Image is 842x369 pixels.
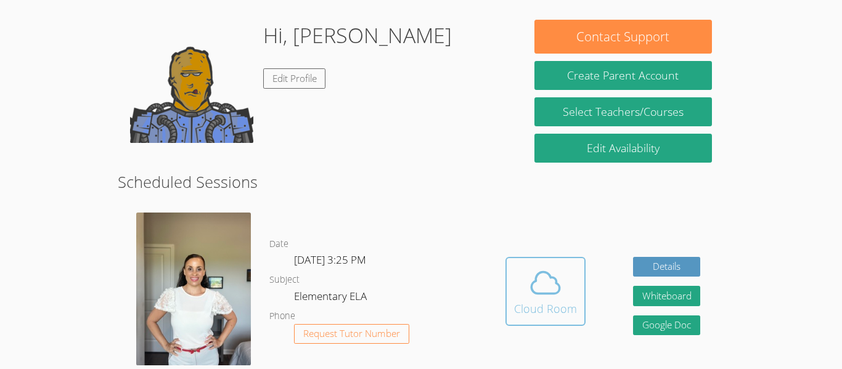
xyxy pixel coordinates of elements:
[269,309,295,324] dt: Phone
[633,257,701,277] a: Details
[269,237,288,252] dt: Date
[130,20,253,143] img: default.png
[269,272,300,288] dt: Subject
[534,97,712,126] a: Select Teachers/Courses
[633,286,701,306] button: Whiteboard
[294,288,369,309] dd: Elementary ELA
[303,329,400,338] span: Request Tutor Number
[534,20,712,54] button: Contact Support
[505,257,586,326] button: Cloud Room
[263,20,452,51] h1: Hi, [PERSON_NAME]
[263,68,326,89] a: Edit Profile
[534,134,712,163] a: Edit Availability
[136,213,251,365] img: IMG_9685.jpeg
[633,315,701,336] a: Google Doc
[118,170,724,193] h2: Scheduled Sessions
[294,324,409,344] button: Request Tutor Number
[534,61,712,90] button: Create Parent Account
[514,300,577,317] div: Cloud Room
[294,253,366,267] span: [DATE] 3:25 PM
